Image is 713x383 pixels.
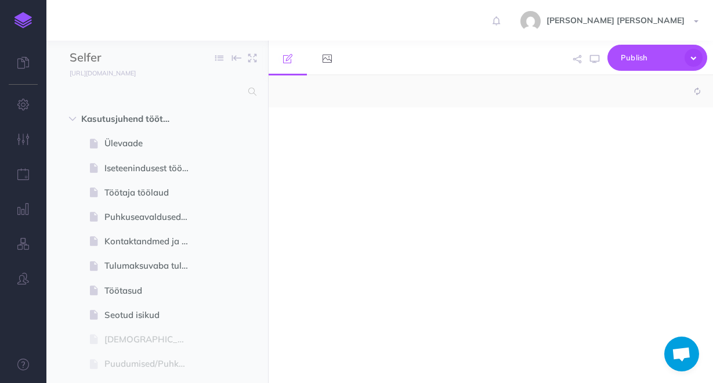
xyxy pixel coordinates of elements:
[104,308,198,322] span: Seotud isikud
[104,161,198,175] span: Iseteenindusest töötajale
[104,259,198,273] span: Tulumaksuvaba tulu avaldus
[104,333,198,346] span: [DEMOGRAPHIC_DATA]-archive
[541,15,690,26] span: [PERSON_NAME] [PERSON_NAME]
[104,234,198,248] span: Kontaktandmed ja nende muutmine
[607,45,707,71] button: Publish
[15,12,32,28] img: logo-mark.svg
[664,337,699,371] div: Open chat
[104,136,198,150] span: Ülevaade
[520,11,541,31] img: 0bf3c2874891d965dab3c1b08e631cda.jpg
[81,112,184,126] span: Kasutusjuhend töötajale
[104,186,198,200] span: Töötaja töölaud
[70,49,206,67] input: Documentation Name
[621,49,679,67] span: Publish
[104,284,198,298] span: Töötasud
[70,81,241,102] input: Search
[104,357,198,371] span: Puudumised/Puhkused
[46,67,147,78] a: [URL][DOMAIN_NAME]
[104,210,198,224] span: Puhkuseavaldused Iseteeninduses
[70,69,136,77] small: [URL][DOMAIN_NAME]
